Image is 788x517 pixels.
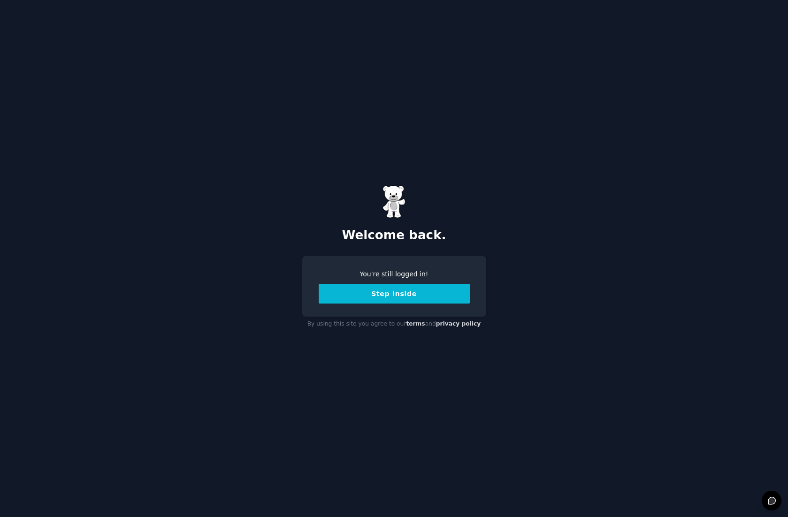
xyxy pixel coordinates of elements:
[319,269,470,279] div: You're still logged in!
[302,317,486,332] div: By using this site you agree to our and
[383,185,406,218] img: Gummy Bear
[302,228,486,243] h2: Welcome back.
[319,284,470,304] button: Step Inside
[436,320,481,327] a: privacy policy
[319,290,470,297] a: Step Inside
[406,320,425,327] a: terms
